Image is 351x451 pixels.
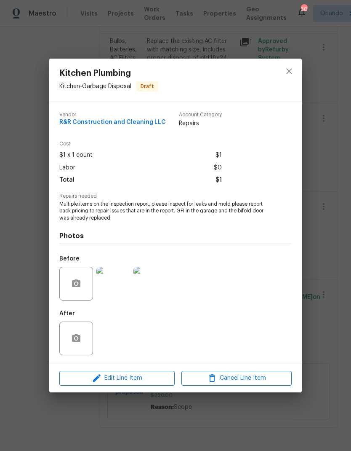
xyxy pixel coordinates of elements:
[59,149,93,161] span: $1 x 1 count
[59,162,75,174] span: Labor
[184,373,289,384] span: Cancel Line Item
[137,82,157,91] span: Draft
[179,112,222,118] span: Account Category
[59,119,166,126] span: R&R Construction and Cleaning LLC
[59,371,175,386] button: Edit Line Item
[59,311,75,317] h5: After
[59,83,131,89] span: Kitchen - Garbage Disposal
[59,112,166,118] span: Vendor
[179,119,222,128] span: Repairs
[59,174,74,186] span: Total
[59,232,292,240] h4: Photos
[62,373,172,384] span: Edit Line Item
[214,162,222,174] span: $0
[59,193,292,199] span: Repairs needed
[59,69,158,78] span: Kitchen Plumbing
[59,201,269,222] span: Multiple items on the inspection report, please inspect for leaks and mold please report back pri...
[301,5,307,13] div: 30
[215,149,222,161] span: $1
[59,141,222,147] span: Cost
[215,174,222,186] span: $1
[59,256,80,262] h5: Before
[279,61,299,81] button: close
[181,371,292,386] button: Cancel Line Item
